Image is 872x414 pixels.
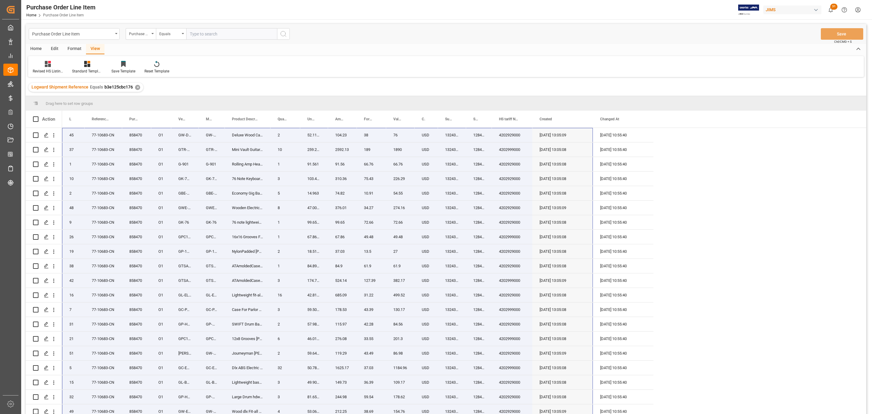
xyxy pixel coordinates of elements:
[386,288,415,302] div: 499.52
[171,317,199,331] div: GP-HDWE-1246W
[62,273,84,288] div: 42
[415,273,438,288] div: USD
[151,302,171,317] div: O1
[199,142,225,157] div: GTR-MINIVAULT-E2R2
[328,186,357,200] div: 74.82
[532,172,593,186] div: [DATE] 13:05:08
[62,288,84,302] div: 16
[492,157,532,171] div: 4202929000
[277,28,290,40] button: search button
[532,288,593,302] div: [DATE] 13:05:08
[593,172,653,186] div: [DATE] 10:55:40
[738,5,759,15] img: Exertis%20JAM%20-%20Email%20Logo.jpg_1722504956.jpg
[171,157,199,171] div: G-901
[270,288,300,302] div: 16
[84,215,122,229] div: 77-10683-CN
[171,259,199,273] div: GTSA-GTRCLASS
[270,244,300,259] div: 2
[386,128,415,142] div: 76
[151,128,171,142] div: O1
[357,128,386,142] div: 38
[270,230,300,244] div: 1
[122,142,151,157] div: 858470
[62,259,653,273] div: Press SPACE to select this row.
[386,142,415,157] div: 1890
[532,259,593,273] div: [DATE] 13:05:08
[126,28,156,40] button: open menu
[466,186,492,200] div: 1284744-IN
[270,302,300,317] div: 3
[328,259,357,273] div: 84.9
[159,30,180,37] div: Equals
[438,172,466,186] div: 132430/AM
[225,259,270,273] div: ATAmoldedCase Classical style
[386,215,415,229] div: 72.66
[466,288,492,302] div: 1284744-IN
[300,288,328,302] div: 42.8181
[199,157,225,171] div: G-901
[593,317,653,331] div: [DATE] 10:55:40
[415,288,438,302] div: USD
[492,172,532,186] div: 4202929000
[62,244,84,259] div: 19
[415,259,438,273] div: USD
[386,201,415,215] div: 274.16
[492,244,532,259] div: 4202929000
[62,172,653,186] div: Press SPACE to select this row.
[26,302,62,317] div: Press SPACE to select this row.
[270,142,300,157] div: 10
[328,128,357,142] div: 104.23
[415,142,438,157] div: USD
[270,172,300,186] div: 3
[466,259,492,273] div: 1284744-IN
[532,302,593,317] div: [DATE] 13:05:08
[199,230,225,244] div: GPC1616
[46,44,63,54] div: Edit
[26,230,62,244] div: Press SPACE to select this row.
[593,157,653,171] div: [DATE] 10:55:40
[151,244,171,259] div: O1
[225,142,270,157] div: Mini Vault Guitar Case/Rack
[492,142,532,157] div: 4202999000
[151,273,171,288] div: O1
[225,201,270,215] div: Wooden Electric case0Black
[438,317,466,331] div: 132430/AM
[199,201,225,215] div: GWE-ELEC
[122,302,151,317] div: 858470
[32,30,113,37] div: Purchase Order Line Item
[300,172,328,186] div: 103.4519
[328,201,357,215] div: 376.01
[171,128,199,142] div: GW-DREAD
[300,273,328,288] div: 174.7147
[357,317,386,331] div: 42.28
[62,244,653,259] div: Press SPACE to select this row.
[466,230,492,244] div: 1284744-IN
[122,201,151,215] div: 858470
[300,230,328,244] div: 67.8616
[438,128,466,142] div: 132430/AM
[62,317,84,331] div: 31
[225,273,270,288] div: ATAmoldedCase 61Key/WrkStns
[84,302,122,317] div: 77-10683-CN
[62,128,84,142] div: 45
[357,302,386,317] div: 43.39
[593,142,653,157] div: [DATE] 10:55:40
[26,157,62,172] div: Press SPACE to select this row.
[357,157,386,171] div: 66.76
[171,215,199,229] div: GK-76
[357,201,386,215] div: 34.27
[328,172,357,186] div: 310.36
[171,201,199,215] div: GWE-ELEC
[62,142,84,157] div: 37
[62,230,84,244] div: 26
[84,186,122,200] div: 77-10683-CN
[199,244,225,259] div: GP-1816
[270,186,300,200] div: 5
[300,157,328,171] div: 91.561
[26,128,62,142] div: Press SPACE to select this row.
[593,244,653,259] div: [DATE] 10:55:40
[593,201,653,215] div: [DATE] 10:55:40
[26,244,62,259] div: Press SPACE to select this row.
[171,186,199,200] div: GBE-BASS
[62,215,84,229] div: 9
